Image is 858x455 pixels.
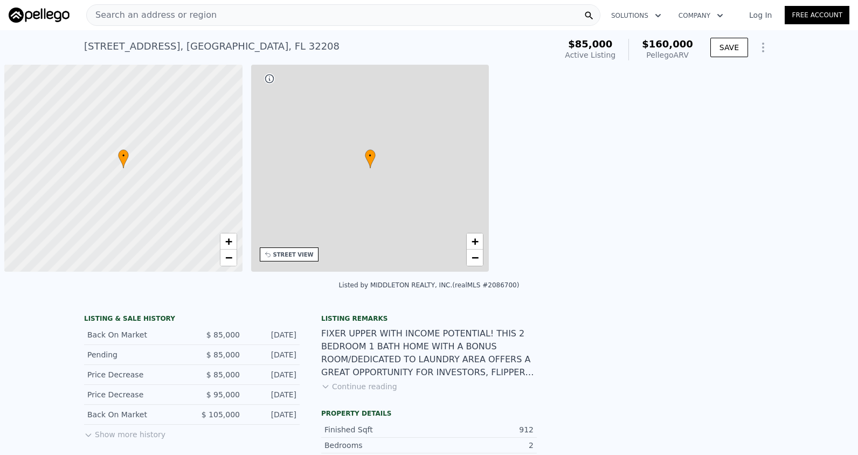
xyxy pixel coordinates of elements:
[87,369,183,380] div: Price Decrease
[220,250,237,266] a: Zoom out
[118,151,129,161] span: •
[365,149,376,168] div: •
[365,151,376,161] span: •
[248,369,296,380] div: [DATE]
[472,251,479,264] span: −
[202,410,240,419] span: $ 105,000
[429,424,534,435] div: 912
[273,251,314,259] div: STREET VIEW
[642,38,693,50] span: $160,000
[321,314,537,323] div: Listing remarks
[248,389,296,400] div: [DATE]
[321,381,397,392] button: Continue reading
[87,9,217,22] span: Search an address or region
[118,149,129,168] div: •
[467,250,483,266] a: Zoom out
[87,409,183,420] div: Back On Market
[248,329,296,340] div: [DATE]
[87,349,183,360] div: Pending
[785,6,849,24] a: Free Account
[670,6,732,25] button: Company
[87,389,183,400] div: Price Decrease
[84,39,340,54] div: [STREET_ADDRESS] , [GEOGRAPHIC_DATA] , FL 32208
[736,10,785,20] a: Log In
[206,330,240,339] span: $ 85,000
[324,440,429,451] div: Bedrooms
[752,37,774,58] button: Show Options
[225,251,232,264] span: −
[321,409,537,418] div: Property details
[568,38,612,50] span: $85,000
[206,390,240,399] span: $ 95,000
[248,349,296,360] div: [DATE]
[84,425,165,440] button: Show more history
[324,424,429,435] div: Finished Sqft
[220,233,237,250] a: Zoom in
[321,327,537,379] div: FIXER UPPER WITH INCOME POTENTIAL! THIS 2 BEDROOM 1 BATH HOME WITH A BONUS ROOM/DEDICATED TO LAUN...
[9,8,70,23] img: Pellego
[642,50,693,60] div: Pellego ARV
[339,281,520,289] div: Listed by MIDDLETON REALTY, INC. (realMLS #2086700)
[710,38,748,57] button: SAVE
[225,235,232,248] span: +
[206,370,240,379] span: $ 85,000
[84,314,300,325] div: LISTING & SALE HISTORY
[467,233,483,250] a: Zoom in
[429,440,534,451] div: 2
[472,235,479,248] span: +
[603,6,670,25] button: Solutions
[565,51,615,59] span: Active Listing
[248,409,296,420] div: [DATE]
[87,329,183,340] div: Back On Market
[206,350,240,359] span: $ 85,000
